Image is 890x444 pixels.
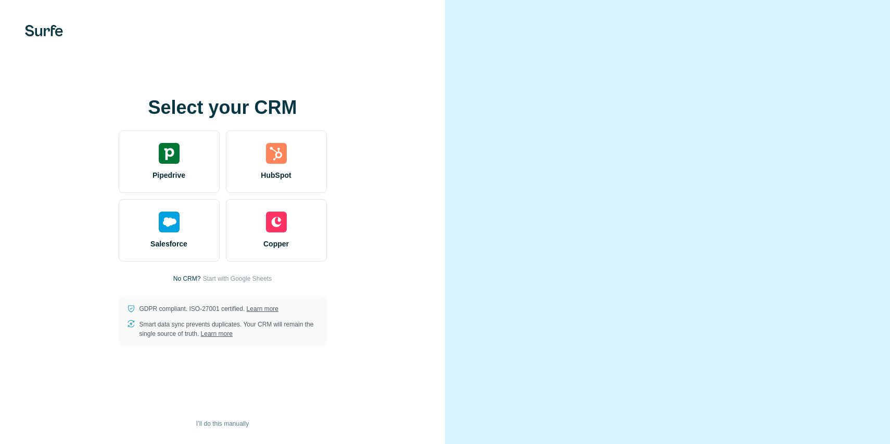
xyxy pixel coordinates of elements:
[261,170,291,180] span: HubSpot
[266,143,287,164] img: hubspot's logo
[263,239,289,249] span: Copper
[189,416,256,432] button: I’ll do this manually
[201,330,233,337] a: Learn more
[119,97,327,118] h1: Select your CRM
[173,274,201,283] p: No CRM?
[266,212,287,232] img: copper's logo
[202,274,272,283] button: Start with Google Sheets
[139,304,278,314] p: GDPR compliant. ISO-27001 certified.
[150,239,187,249] span: Salesforce
[159,143,180,164] img: pipedrive's logo
[152,170,185,180] span: Pipedrive
[247,305,278,312] a: Learn more
[159,212,180,232] img: salesforce's logo
[196,419,249,428] span: I’ll do this manually
[25,25,63,36] img: Surfe's logo
[139,320,319,338] p: Smart data sync prevents duplicates. Your CRM will remain the single source of truth.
